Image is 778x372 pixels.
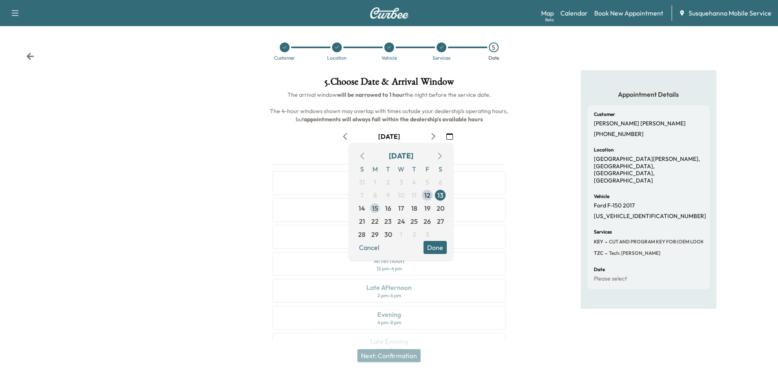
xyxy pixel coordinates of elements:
[412,190,417,200] span: 11
[439,177,442,187] span: 6
[594,267,605,272] h6: Date
[594,238,603,245] span: KEY
[603,238,607,246] span: -
[373,190,377,200] span: 8
[560,8,588,18] a: Calendar
[395,163,408,176] span: W
[359,177,365,187] span: 31
[607,250,660,256] span: Tech: Zach C
[368,163,381,176] span: M
[370,7,409,19] img: Curbee Logo
[603,249,607,257] span: -
[397,216,405,226] span: 24
[274,56,295,60] div: Customer
[384,216,392,226] span: 23
[371,216,379,226] span: 22
[594,202,635,209] p: Ford F-150 2017
[389,150,413,162] div: [DATE]
[594,250,603,256] span: TZC
[371,229,379,239] span: 29
[607,238,730,245] span: CUT AND PROGRAM KEY FOB (OEM LOOK ALIKE KEY)
[594,112,615,117] h6: Customer
[489,42,499,52] div: 5
[358,229,366,239] span: 28
[421,163,434,176] span: F
[541,8,554,18] a: MapBeta
[374,177,376,187] span: 1
[378,132,400,141] div: [DATE]
[594,229,612,234] h6: Services
[359,203,365,213] span: 14
[437,203,444,213] span: 20
[410,216,418,226] span: 25
[372,203,378,213] span: 15
[381,163,395,176] span: T
[384,229,392,239] span: 30
[594,194,609,199] h6: Vehicle
[412,177,416,187] span: 4
[399,177,403,187] span: 3
[412,229,416,239] span: 2
[587,90,710,99] h5: Appointment Details
[426,229,429,239] span: 3
[270,91,509,123] span: The arrival window the night before the service date. The 4-hour windows shown may overlap with t...
[337,91,405,98] b: will be narrowed to 1 hour
[327,56,347,60] div: Location
[437,216,444,226] span: 27
[594,275,627,283] p: Please select
[426,177,429,187] span: 5
[359,216,365,226] span: 21
[355,163,368,176] span: S
[385,203,391,213] span: 16
[594,213,706,220] p: [US_VEHICLE_IDENTIFICATION_NUMBER]
[424,203,430,213] span: 19
[488,56,499,60] div: Date
[689,8,771,18] span: Susquehanna Mobile Service
[398,203,404,213] span: 17
[408,163,421,176] span: T
[594,120,686,127] p: [PERSON_NAME] [PERSON_NAME]
[360,190,363,200] span: 7
[594,156,703,184] p: [GEOGRAPHIC_DATA][PERSON_NAME], [GEOGRAPHIC_DATA], [GEOGRAPHIC_DATA], [GEOGRAPHIC_DATA]
[424,190,430,200] span: 12
[26,52,34,60] div: Back
[594,147,614,152] h6: Location
[432,56,450,60] div: Services
[424,241,447,254] button: Done
[400,229,402,239] span: 1
[381,56,397,60] div: Vehicle
[266,77,512,91] h1: 5 . Choose Date & Arrival Window
[386,177,390,187] span: 2
[355,241,383,254] button: Cancel
[304,116,483,123] b: appointments will always fall within the dealership's available hours
[594,8,663,18] a: Book New Appointment
[594,131,644,138] p: [PHONE_NUMBER]
[398,190,404,200] span: 10
[411,203,417,213] span: 18
[437,190,444,200] span: 13
[424,216,431,226] span: 26
[545,17,554,23] div: Beta
[386,190,390,200] span: 9
[434,163,447,176] span: S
